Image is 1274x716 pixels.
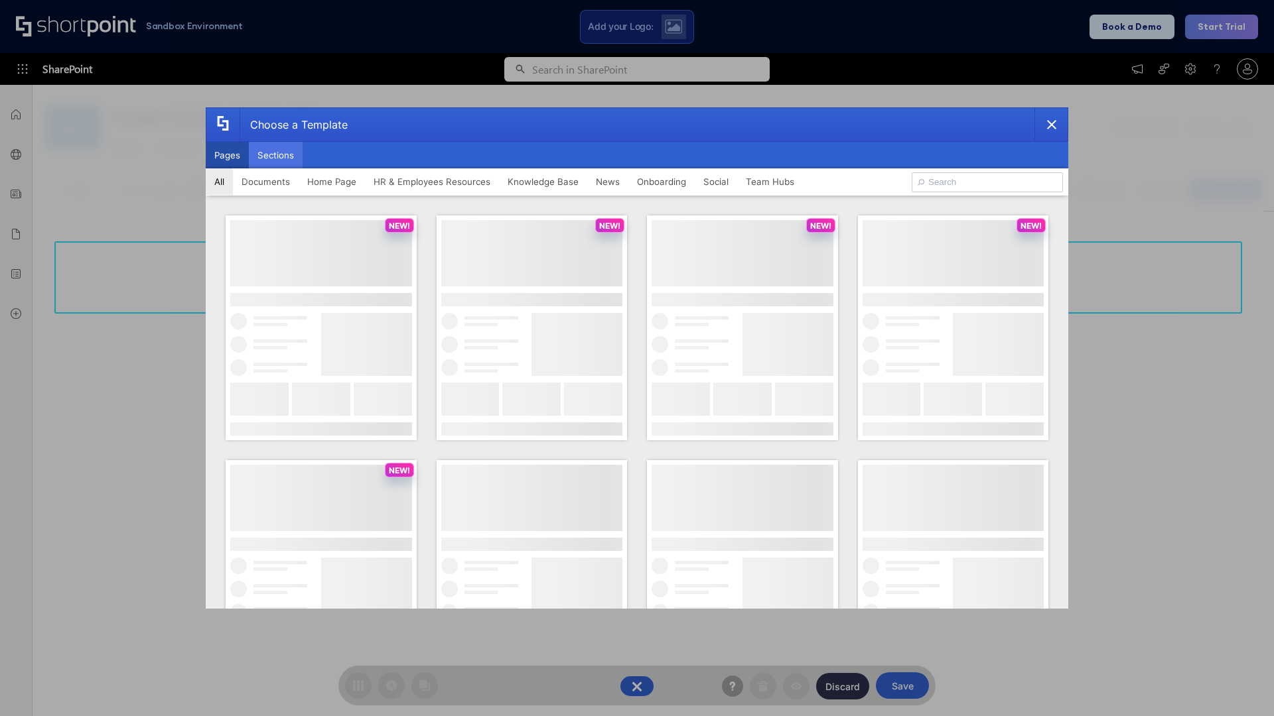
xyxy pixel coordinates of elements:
[912,172,1063,192] input: Search
[365,168,499,195] button: HR & Employees Resources
[240,108,348,141] div: Choose a Template
[499,168,587,195] button: Knowledge Base
[810,221,831,231] p: NEW!
[1021,221,1042,231] p: NEW!
[628,168,695,195] button: Onboarding
[389,465,410,475] p: NEW!
[1208,652,1274,716] iframe: Chat Widget
[233,168,299,195] button: Documents
[599,221,620,231] p: NEW!
[299,168,365,195] button: Home Page
[206,142,249,168] button: Pages
[737,168,803,195] button: Team Hubs
[695,168,737,195] button: Social
[587,168,628,195] button: News
[206,107,1068,609] div: template selector
[206,168,233,195] button: All
[389,221,410,231] p: NEW!
[249,142,303,168] button: Sections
